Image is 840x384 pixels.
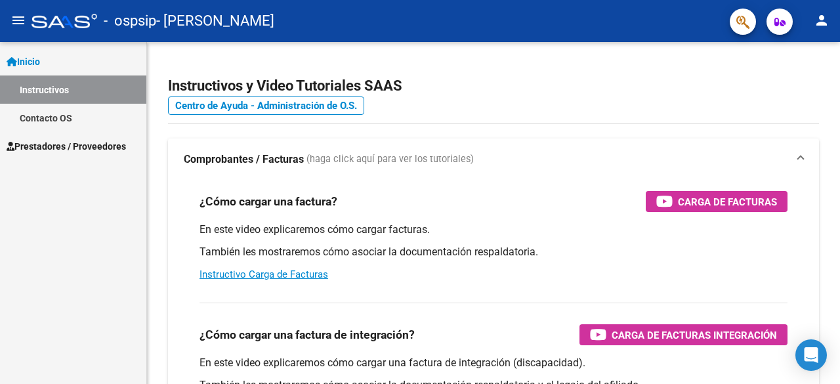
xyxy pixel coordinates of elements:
[184,152,304,167] strong: Comprobantes / Facturas
[199,268,328,280] a: Instructivo Carga de Facturas
[168,74,819,98] h2: Instructivos y Video Tutoriales SAAS
[7,54,40,69] span: Inicio
[199,223,787,237] p: En este video explicaremos cómo cargar facturas.
[199,192,337,211] h3: ¿Cómo cargar una factura?
[168,96,364,115] a: Centro de Ayuda - Administración de O.S.
[199,245,787,259] p: También les mostraremos cómo asociar la documentación respaldatoria.
[306,152,474,167] span: (haga click aquí para ver los tutoriales)
[199,356,787,370] p: En este video explicaremos cómo cargar una factura de integración (discapacidad).
[678,194,777,210] span: Carga de Facturas
[10,12,26,28] mat-icon: menu
[795,339,827,371] div: Open Intercom Messenger
[156,7,274,35] span: - [PERSON_NAME]
[814,12,829,28] mat-icon: person
[104,7,156,35] span: - ospsip
[199,326,415,344] h3: ¿Cómo cargar una factura de integración?
[646,191,787,212] button: Carga de Facturas
[612,327,777,343] span: Carga de Facturas Integración
[168,139,819,181] mat-expansion-panel-header: Comprobantes / Facturas (haga click aquí para ver los tutoriales)
[579,324,787,345] button: Carga de Facturas Integración
[7,139,126,154] span: Prestadores / Proveedores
